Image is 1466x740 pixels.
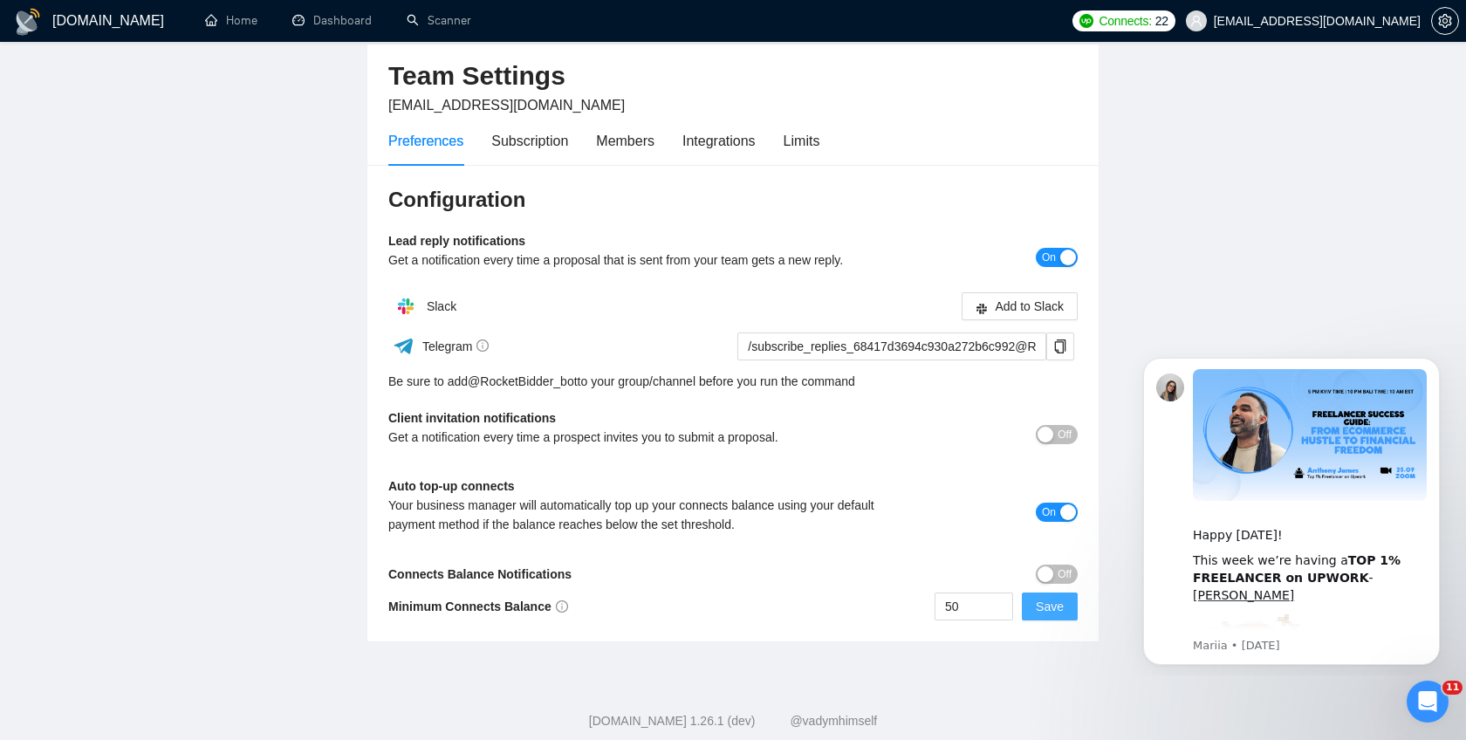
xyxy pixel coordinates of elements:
[388,567,572,581] b: Connects Balance Notifications
[589,714,756,728] a: [DOMAIN_NAME] 1.26.1 (dev)
[976,302,988,315] span: slack
[682,130,756,152] div: Integrations
[1022,593,1078,620] button: Save
[1058,565,1072,584] span: Off
[1431,7,1459,35] button: setting
[1046,332,1074,360] button: copy
[995,297,1064,316] span: Add to Slack
[476,339,489,352] span: info-circle
[393,335,414,357] img: ww3wtPAAAAAElFTkSuQmCC
[1099,11,1151,31] span: Connects:
[468,372,578,391] a: @RocketBidder_bot
[388,289,423,324] img: hpQkSZIkSZIkSZIkSZIkSZIkSZIkSZIkSZIkSZIkSZIkSZIkSZIkSZIkSZIkSZIkSZIkSZIkSZIkSZIkSZIkSZIkSZIkSZIkS...
[422,339,490,353] span: Telegram
[1432,14,1458,28] span: setting
[388,58,1078,94] h2: Team Settings
[388,428,906,447] div: Get a notification every time a prospect invites you to submit a proposal.
[1058,425,1072,444] span: Off
[76,271,188,382] img: :excited:
[1407,681,1449,723] iframe: Intercom live chat
[388,98,625,113] span: [EMAIL_ADDRESS][DOMAIN_NAME]
[556,600,568,613] span: info-circle
[427,299,456,313] span: Slack
[1190,15,1202,27] span: user
[388,600,568,613] b: Minimum Connects Balance
[962,292,1078,320] button: slackAdd to Slack
[1155,11,1168,31] span: 22
[491,130,568,152] div: Subscription
[388,411,556,425] b: Client invitation notifications
[76,296,310,312] p: Message from Mariia, sent 1d ago
[1442,681,1463,695] span: 11
[388,496,906,534] div: Your business manager will automatically top up your connects balance using your default payment ...
[388,372,1078,391] div: Be sure to add to your group/channel before you run the command
[1042,503,1056,522] span: On
[205,13,257,28] a: homeHome
[388,186,1078,214] h3: Configuration
[388,479,515,493] b: Auto top-up connects
[1047,339,1073,353] span: copy
[292,13,372,28] a: dashboardDashboard
[784,130,820,152] div: Limits
[388,250,906,270] div: Get a notification every time a proposal that is sent from your team gets a new reply.
[407,13,471,28] a: searchScanner
[790,714,877,728] a: @vadymhimself
[1079,14,1093,28] img: upwork-logo.png
[14,8,42,36] img: logo
[388,234,525,248] b: Lead reply notifications
[1431,14,1459,28] a: setting
[596,130,654,152] div: Members
[1117,342,1466,675] iframe: Intercom notifications message
[1042,248,1056,267] span: On
[388,130,463,152] div: Preferences
[1036,597,1064,616] span: Save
